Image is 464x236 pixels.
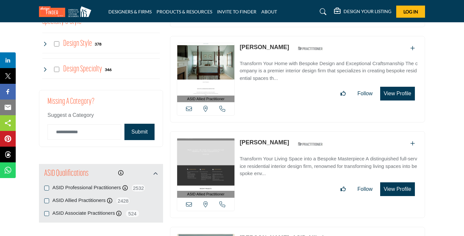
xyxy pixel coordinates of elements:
input: ASID Associate Practitioners checkbox [44,211,49,216]
p: Linda Navara [240,138,289,147]
a: INVITE TO FINDER [217,9,256,14]
span: 2532 [131,184,146,192]
span: 2428 [116,197,130,205]
img: ASID Qualified Practitioners Badge Icon [295,45,325,53]
label: ASID Professional Practitioners [52,184,121,191]
button: Like listing [336,87,350,100]
a: Search [313,7,331,17]
a: ASID Allied Practitioner [177,43,234,102]
a: ASID Allied Practitioner [177,138,234,198]
b: 346 [105,67,112,72]
a: ABOUT [261,9,277,14]
a: [PERSON_NAME] [240,139,289,146]
button: Like listing [336,183,350,196]
div: Click to view information [118,169,123,177]
button: View Profile [380,182,415,196]
a: PRODUCTS & RESOURCES [157,9,212,14]
a: DESIGNERS & FIRMS [108,9,152,14]
a: Transform Your Home with Bespoke Design and Exceptional Craftsmanship The company is a premier in... [240,56,418,82]
button: View Profile [380,87,415,100]
label: ASID Allied Practitioners [52,197,106,204]
input: Select Design Style checkbox [54,41,59,46]
img: Linda Supron [177,43,234,96]
span: 524 [125,209,140,218]
h4: Design Specialty: Sustainable, accessible, health-promoting, neurodiverse-friendly, age-in-place,... [63,64,102,75]
label: ASID Associate Practitioners [52,209,115,217]
input: ASID Professional Practitioners checkbox [44,186,49,191]
button: Follow [353,87,377,100]
b: 378 [95,42,102,46]
span: ASID Allied Practitioner [187,96,225,102]
img: Linda Navara [177,138,234,191]
input: Category Name [47,124,121,140]
button: Follow [353,183,377,196]
div: DESIGN YOUR LISTING [334,8,391,16]
a: Information about [118,170,123,176]
input: Select Design Specialty checkbox [54,67,59,72]
button: Submit [124,124,155,140]
img: ASID Qualified Practitioners Badge Icon [295,140,325,148]
div: 378 Results For Design Style [95,41,102,47]
span: ASID Allied Practitioner [187,191,225,197]
a: [PERSON_NAME] [240,44,289,50]
p: Linda Supron [240,43,289,52]
input: ASID Allied Practitioners checkbox [44,198,49,203]
a: Transform Your Living Space into a Bespoke Masterpiece A distinguished full-service residential i... [240,151,418,177]
a: Add To List [410,45,415,51]
img: Site Logo [39,6,95,17]
h4: Design Style: Styles that range from contemporary to Victorian to meet any aesthetic vision. [63,38,92,49]
p: Transform Your Home with Bespoke Design and Exceptional Craftsmanship The company is a premier in... [240,60,418,82]
h2: ASID Qualifications [44,168,88,180]
h5: DESIGN YOUR LISTING [343,9,391,14]
span: Log In [403,9,418,14]
h2: Missing a Category? [47,97,155,111]
span: Suggest a Category [47,112,94,118]
div: 346 Results For Design Specialty [105,66,112,72]
button: Log In [396,6,425,18]
a: Add To List [410,141,415,146]
p: Transform Your Living Space into a Bespoke Masterpiece A distinguished full-service residential i... [240,155,418,177]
